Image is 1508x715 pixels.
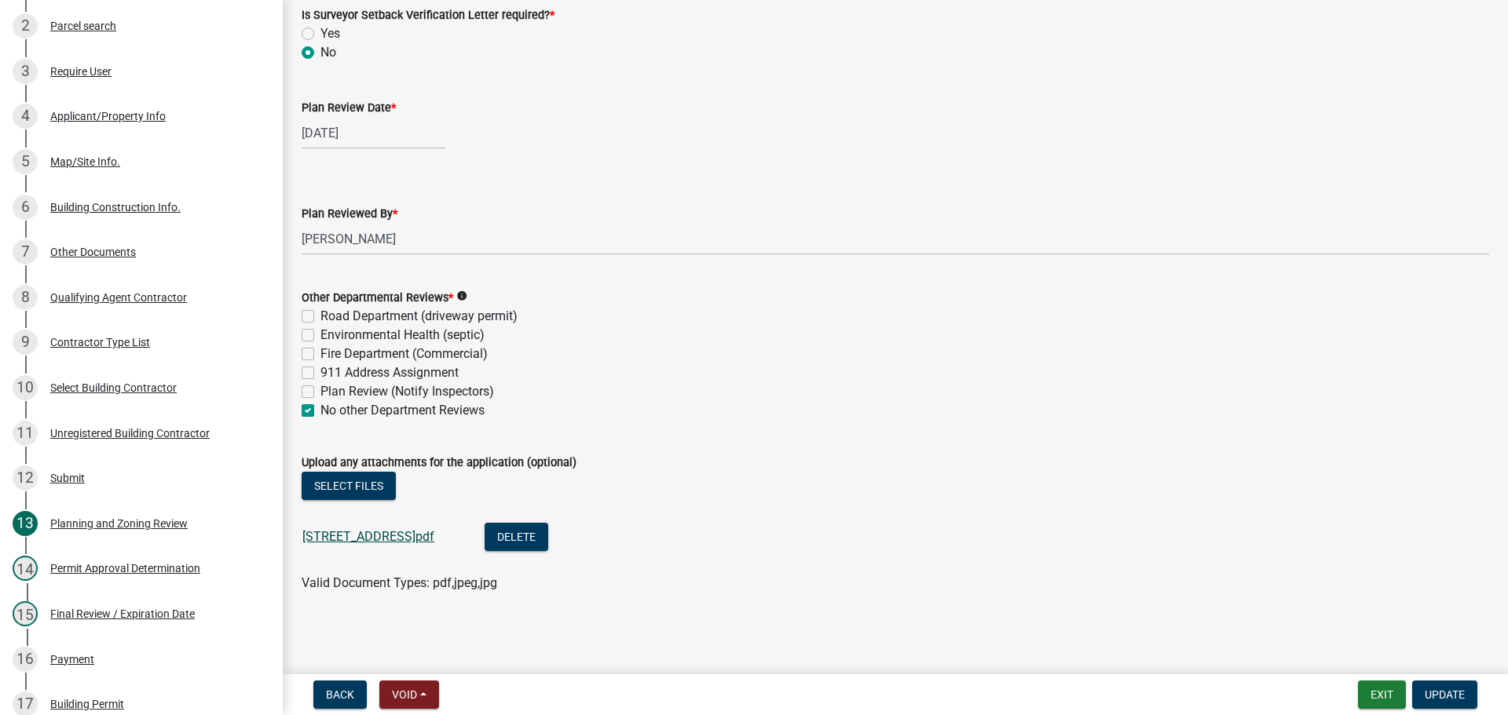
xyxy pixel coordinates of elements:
button: Update [1412,680,1477,709]
span: Update [1425,688,1465,701]
div: Applicant/Property Info [50,111,166,122]
button: Exit [1358,680,1406,709]
div: Submit [50,472,85,483]
wm-modal-confirm: Delete Document [485,531,548,545]
div: 12 [13,465,38,491]
div: 2 [13,13,38,38]
label: Yes [320,24,340,43]
label: No [320,43,336,62]
span: Void [392,688,417,701]
div: Select Building Contractor [50,382,177,393]
div: 9 [13,330,38,355]
div: Building Construction Info. [50,202,181,213]
label: Upload any attachments for the application (optional) [302,458,576,469]
label: Environmental Health (septic) [320,326,485,345]
div: Other Documents [50,246,136,257]
div: 15 [13,601,38,626]
i: info [456,290,467,301]
div: Contractor Type List [50,337,150,348]
span: Back [326,688,354,701]
div: Planning and Zoning Review [50,518,188,529]
div: 13 [13,511,38,536]
div: 11 [13,421,38,446]
label: Is Surveyor Setback Verification Letter required? [302,10,555,21]
label: 911 Address Assignment [320,363,459,382]
label: Plan Review Date [302,103,396,114]
button: Void [379,680,439,709]
div: Building Permit [50,699,124,710]
label: Other Departmental Reviews [302,293,453,304]
div: 10 [13,375,38,400]
div: 7 [13,239,38,264]
label: No other Department Reviews [320,401,485,420]
div: 6 [13,195,38,220]
div: 3 [13,59,38,84]
label: Plan Reviewed By [302,209,397,220]
span: Valid Document Types: pdf,jpeg,jpg [302,575,497,590]
div: Permit Approval Determination [50,563,200,574]
div: 8 [13,285,38,310]
button: Select files [302,472,396,500]
div: Map/Site Info. [50,156,120,167]
div: Qualifying Agent Contractor [50,292,187,303]
div: Unregistered Building Contractor [50,428,210,439]
input: mm/dd/yyyy [302,117,445,149]
div: Require User [50,66,112,77]
div: 16 [13,647,38,672]
div: Payment [50,654,94,665]
div: 5 [13,149,38,174]
label: Plan Review (Notify Inspectors) [320,382,494,401]
div: Final Review / Expiration Date [50,608,195,619]
div: Parcel search [50,20,116,31]
label: Road Department (driveway permit) [320,307,518,326]
a: [STREET_ADDRESS]pdf [302,529,434,544]
div: 14 [13,556,38,581]
button: Delete [485,523,548,551]
label: Fire Department (Commercial) [320,345,488,363]
div: 4 [13,104,38,129]
button: Back [313,680,367,709]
